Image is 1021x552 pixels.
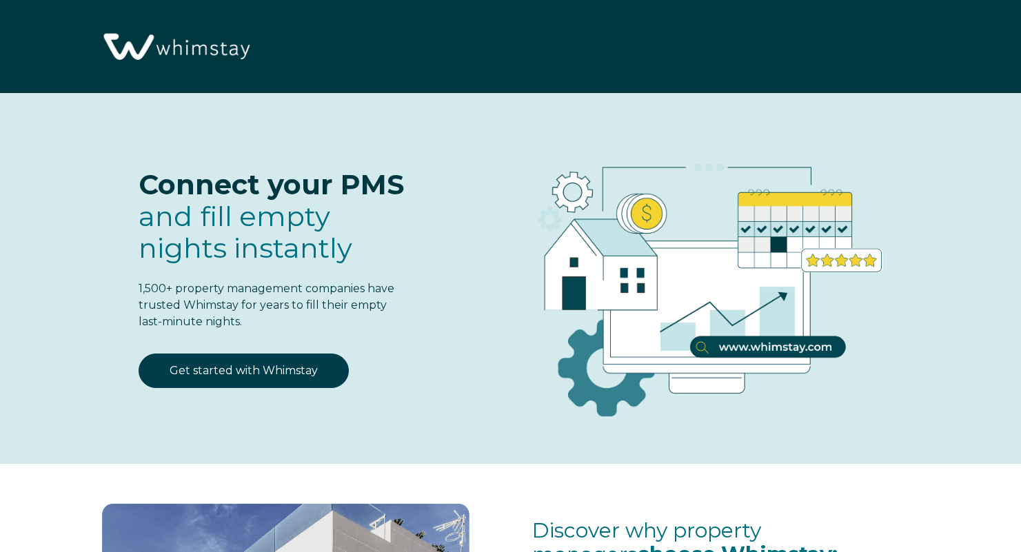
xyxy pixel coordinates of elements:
span: fill empty nights instantly [139,199,352,265]
a: Get started with Whimstay [139,354,349,388]
img: RBO Ilustrations-03 [459,121,944,439]
span: 1,500+ property management companies have trusted Whimstay for years to fill their empty last-min... [139,282,394,328]
span: and [139,199,352,265]
img: Whimstay Logo-02 1 [97,7,254,88]
span: Connect your PMS [139,167,404,201]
